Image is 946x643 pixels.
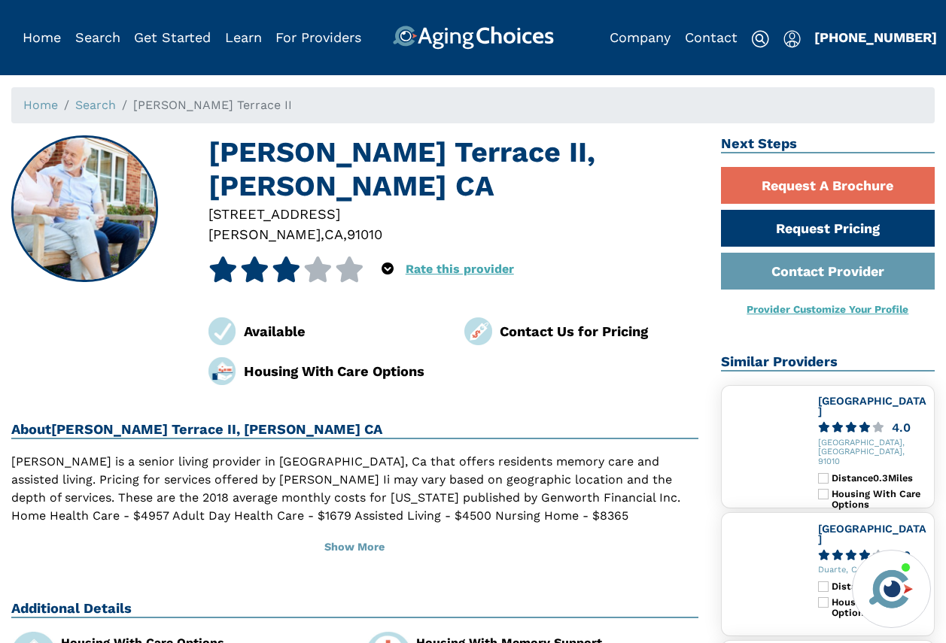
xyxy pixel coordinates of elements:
span: [PERSON_NAME] Terrace II [133,98,292,112]
a: 4.0 [818,422,928,433]
a: Contact Provider [721,253,935,290]
div: Popover trigger [75,26,120,50]
div: Available [244,321,443,341]
a: Company [610,29,671,45]
img: AgingChoices [392,26,553,50]
div: Popover trigger [783,26,801,50]
img: avatar [865,563,917,614]
div: Distance 0.3 Miles [832,473,928,484]
a: Request Pricing [721,210,935,247]
span: [PERSON_NAME] [208,226,321,242]
a: Search [75,29,120,45]
a: [GEOGRAPHIC_DATA] [818,395,926,417]
div: Contact Us for Pricing [500,321,698,341]
a: Contact [685,29,738,45]
a: Provider Customize Your Profile [747,303,908,315]
a: 4.0 [818,550,928,561]
a: For Providers [275,29,361,45]
h2: About [PERSON_NAME] Terrace II, [PERSON_NAME] CA [11,421,698,439]
div: Distance 0.4 Miles [832,581,928,592]
span: , [343,226,347,242]
h2: Similar Providers [721,353,935,372]
div: Duarte, CA, 91010 [818,566,928,575]
div: [GEOGRAPHIC_DATA], [GEOGRAPHIC_DATA], 91010 [818,438,928,467]
div: [STREET_ADDRESS] [208,204,698,224]
span: CA [324,226,343,242]
a: [PHONE_NUMBER] [814,29,937,45]
img: Andres Duarte Terrace II, Duarte CA [13,137,157,281]
a: [GEOGRAPHIC_DATA] [818,523,926,545]
div: 4.0 [892,422,911,433]
a: Learn [225,29,262,45]
img: user-icon.svg [783,30,801,48]
img: search-icon.svg [751,30,769,48]
button: Show More [11,531,698,564]
a: Search [75,98,116,112]
a: Get Started [134,29,211,45]
h1: [PERSON_NAME] Terrace II, [PERSON_NAME] CA [208,135,698,204]
h2: Additional Details [11,600,698,618]
a: Rate this provider [406,262,514,276]
nav: breadcrumb [11,87,935,123]
a: Home [23,29,61,45]
div: 4.0 [892,550,911,561]
span: , [321,226,324,242]
a: Home [23,98,58,112]
div: Popover trigger [382,256,394,282]
div: Housing With Care Options [832,597,928,619]
div: 91010 [347,224,382,244]
div: Housing With Care Options [832,489,928,511]
a: Request A Brochure [721,167,935,204]
h2: Next Steps [721,135,935,153]
div: Housing With Care Options [244,361,443,381]
p: [PERSON_NAME] is a senior living provider in [GEOGRAPHIC_DATA], Ca that offers residents memory c... [11,453,698,561]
